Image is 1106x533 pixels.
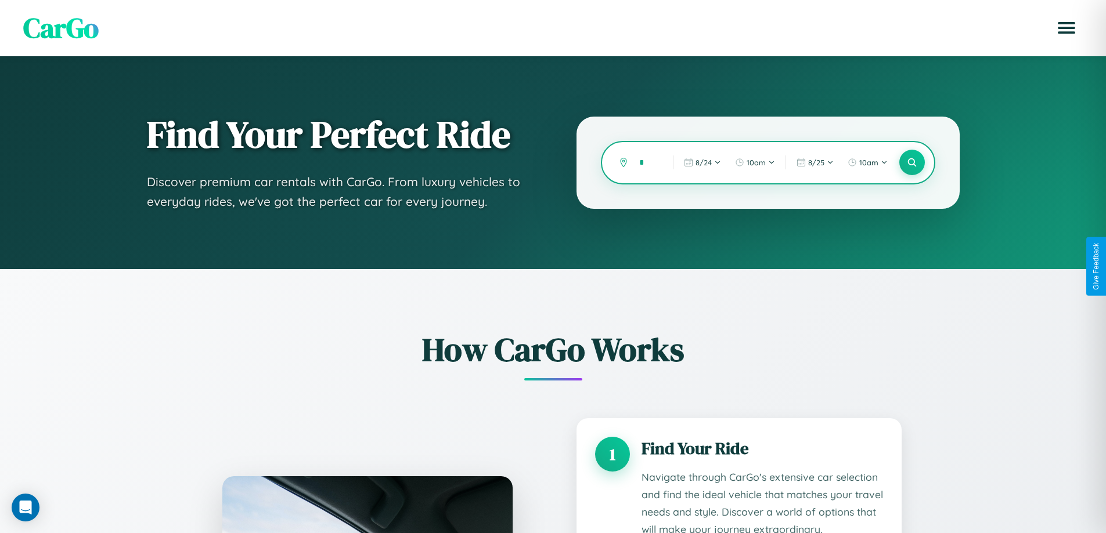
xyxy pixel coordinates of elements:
span: 8 / 25 [808,158,824,167]
button: 10am [842,153,894,172]
p: Discover premium car rentals with CarGo. From luxury vehicles to everyday rides, we've got the pe... [147,172,530,211]
div: 1 [595,437,630,472]
button: Open menu [1050,12,1083,44]
button: 8/25 [791,153,840,172]
span: CarGo [23,9,99,47]
button: 10am [729,153,781,172]
div: Open Intercom Messenger [12,494,39,521]
span: 10am [859,158,878,167]
h3: Find Your Ride [642,437,883,460]
button: 8/24 [678,153,727,172]
h1: Find Your Perfect Ride [147,114,530,155]
h2: How CarGo Works [205,327,902,372]
span: 10am [747,158,766,167]
span: 8 / 24 [696,158,712,167]
div: Give Feedback [1092,243,1100,290]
